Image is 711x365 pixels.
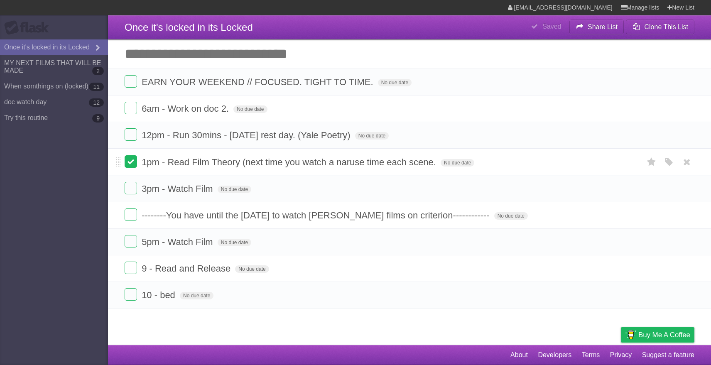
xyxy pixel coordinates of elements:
[510,347,528,363] a: About
[378,79,412,86] span: No due date
[588,23,618,30] b: Share List
[638,328,690,342] span: Buy me a coffee
[218,186,251,193] span: No due date
[569,20,624,34] button: Share List
[644,155,660,169] label: Star task
[180,292,213,299] span: No due date
[142,263,233,274] span: 9 - Read and Release
[582,347,600,363] a: Terms
[125,208,137,221] label: Done
[142,210,491,220] span: --------You have until the [DATE] to watch [PERSON_NAME] films on criterion------------
[538,347,571,363] a: Developers
[355,132,389,140] span: No due date
[142,184,215,194] span: 3pm - Watch Film
[625,328,636,342] img: Buy me a coffee
[92,114,104,122] b: 9
[218,239,251,246] span: No due date
[142,157,438,167] span: 1pm - Read Film Theory (next time you watch a naruse time each scene.
[142,290,177,300] span: 10 - bed
[441,159,474,167] span: No due date
[142,77,375,87] span: EARN YOUR WEEKEND // FOCUSED. TIGHT TO TIME.
[125,102,137,114] label: Done
[233,105,267,113] span: No due date
[89,98,104,107] b: 12
[125,22,253,33] span: Once it's locked in its Locked
[142,130,353,140] span: 12pm - Run 30mins - [DATE] rest day. (Yale Poetry)
[125,182,137,194] label: Done
[642,347,694,363] a: Suggest a feature
[125,128,137,141] label: Done
[626,20,694,34] button: Clone This List
[610,347,632,363] a: Privacy
[142,237,215,247] span: 5pm - Watch Film
[125,288,137,301] label: Done
[125,262,137,274] label: Done
[92,67,104,75] b: 2
[494,212,528,220] span: No due date
[4,20,54,35] div: Flask
[125,155,137,168] label: Done
[644,23,688,30] b: Clone This List
[89,83,104,91] b: 11
[542,23,561,30] b: Saved
[142,103,231,114] span: 6am - Work on doc 2.
[125,75,137,88] label: Done
[235,265,269,273] span: No due date
[125,235,137,247] label: Done
[621,327,694,343] a: Buy me a coffee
